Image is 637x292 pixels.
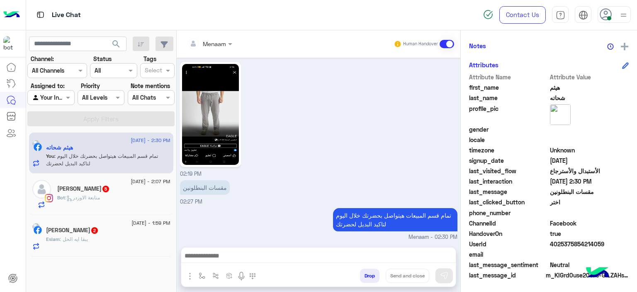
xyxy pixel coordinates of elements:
img: Trigger scenario [212,272,219,279]
span: last_visited_flow [469,167,548,175]
span: ChannelId [469,219,548,228]
img: send attachment [185,271,195,281]
span: null [550,250,629,259]
h6: Notes [469,42,486,49]
span: gender [469,125,548,134]
span: HandoverOn [469,229,548,238]
span: 2024-08-20T22:02:53.599Z [550,156,629,165]
img: notes [607,43,614,50]
div: Select [143,66,162,76]
span: هيثم [550,83,629,92]
span: email [469,250,548,259]
span: first_name [469,83,548,92]
span: null [550,125,629,134]
span: 0 [550,260,629,269]
span: Unknown [550,146,629,155]
span: مقسات البنطلونين [550,187,629,196]
span: [DATE] - 2:07 PM [131,178,170,185]
img: send message [440,272,448,280]
span: 2 [91,227,98,234]
label: Priority [81,81,100,90]
img: Logo [3,6,20,24]
h6: Attributes [469,61,498,69]
img: tab [579,10,588,20]
span: 0 [550,219,629,228]
label: Assigned to: [31,81,65,90]
button: Trigger scenario [209,269,223,282]
span: signup_date [469,156,548,165]
span: profile_pic [469,104,548,123]
img: hulul-logo.png [583,259,612,288]
img: defaultAdmin.png [32,180,51,199]
img: send voice note [236,271,246,281]
span: Attribute Value [550,73,629,81]
span: Menaam - 02:30 PM [408,233,457,241]
img: add [621,43,628,50]
img: 713415422032625 [3,36,18,51]
span: true [550,229,629,238]
h5: ahmed abdelkader [57,185,110,192]
span: 2025-08-16T11:30:36.435Z [550,177,629,186]
span: last_name [469,93,548,102]
img: picture [32,140,40,147]
span: : متابعة الاوردر [65,194,100,201]
span: search [111,39,121,49]
span: locale [469,135,548,144]
span: last_interaction [469,177,548,186]
span: 4025375854214059 [550,240,629,248]
span: null [550,209,629,217]
img: Instagram [45,194,53,202]
img: spinner [483,10,493,20]
span: 02:27 PM [180,199,202,205]
img: create order [226,272,233,279]
span: last_clicked_button [469,198,548,206]
span: phone_number [469,209,548,217]
img: tab [35,10,46,20]
label: Note mentions [131,81,170,90]
img: 528251457_649370257609551_4916288060223189419_n.jpg [182,64,239,165]
span: [DATE] - 2:30 PM [131,137,170,144]
span: Attribute Name [469,73,548,81]
img: select flow [199,272,205,279]
span: timezone [469,146,548,155]
span: Eslam [46,236,60,242]
span: 5 [102,186,109,192]
span: [DATE] - 1:59 PM [131,219,170,227]
img: picture [32,223,40,231]
span: Bot [57,194,65,201]
span: last_message_sentiment [469,260,548,269]
span: m_KIGrd0use20cFs-GILZAHs_qPCpshgfJSeRbGjiymvVZmrzDYacK0tTv19f5QL8X79PSQgp1yASwYkrNaYba4A [546,271,629,280]
button: Drop [360,269,379,283]
img: make a call [249,273,256,280]
p: Live Chat [52,10,81,21]
span: اختر [550,198,629,206]
p: 16/8/2025, 2:30 PM [333,208,457,231]
label: Status [93,54,112,63]
label: Tags [143,54,156,63]
img: Facebook [34,226,42,234]
img: profile [618,10,629,20]
span: last_message_id [469,271,544,280]
span: UserId [469,240,548,248]
span: شحاته [550,93,629,102]
button: search [106,37,126,54]
small: Human Handover [403,41,438,47]
span: 02:19 PM [180,171,202,177]
span: تمام قسم المبيعات هيتواصل بحضرتك خلال اليوم لتاكيد البديل لحضرتك [46,153,158,167]
span: You [46,153,54,159]
button: select flow [195,269,209,282]
h5: هيثم شحاته [46,144,73,151]
span: 02:19 PM [180,53,202,59]
label: Channel: [31,54,54,63]
button: create order [223,269,236,282]
img: Facebook [34,143,42,151]
button: Apply Filters [27,111,175,126]
a: Contact Us [499,6,546,24]
img: picture [550,104,571,125]
span: last_message [469,187,548,196]
span: null [550,135,629,144]
img: tab [556,10,565,20]
button: Send and close [386,269,429,283]
span: الأستبدال والأسترجاع [550,167,629,175]
a: tab [552,6,569,24]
